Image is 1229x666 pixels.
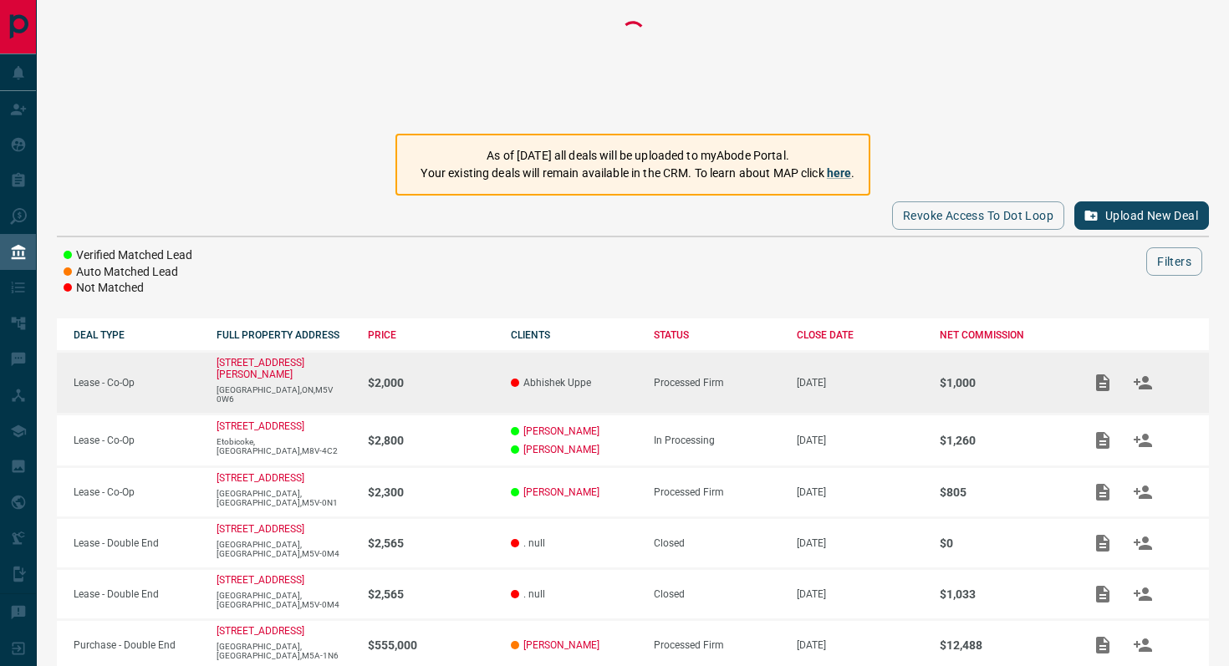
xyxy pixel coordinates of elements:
li: Not Matched [64,280,192,297]
a: [PERSON_NAME] [523,425,599,437]
span: Match Clients [1123,376,1163,388]
p: $2,000 [368,376,494,389]
button: Upload New Deal [1074,201,1209,230]
div: Processed Firm [654,639,780,651]
a: [STREET_ADDRESS] [217,420,304,432]
p: [GEOGRAPHIC_DATA],ON,M5V 0W6 [217,385,351,404]
p: $1,000 [940,376,1066,389]
p: $2,800 [368,434,494,447]
div: FULL PROPERTY ADDRESS [217,329,351,341]
p: Lease - Double End [74,537,200,549]
div: NET COMMISSION [940,329,1066,341]
span: Add / View Documents [1083,486,1123,497]
div: CLIENTS [511,329,637,341]
p: $1,260 [940,434,1066,447]
div: DEAL TYPE [74,329,200,341]
a: [STREET_ADDRESS] [217,625,304,637]
a: [STREET_ADDRESS] [217,523,304,535]
span: Match Clients [1123,638,1163,650]
p: [GEOGRAPHIC_DATA],[GEOGRAPHIC_DATA],M5V-0M4 [217,591,351,609]
a: [PERSON_NAME] [523,486,599,498]
a: [STREET_ADDRESS] [217,574,304,586]
p: [DATE] [797,486,923,498]
p: Purchase - Double End [74,639,200,651]
p: [GEOGRAPHIC_DATA],[GEOGRAPHIC_DATA],M5V-0N1 [217,489,351,507]
p: [DATE] [797,377,923,389]
p: Your existing deals will remain available in the CRM. To learn about MAP click . [421,165,854,182]
p: $0 [940,536,1066,550]
span: Match Clients [1123,434,1163,445]
div: CLOSE DATE [797,329,923,341]
a: [PERSON_NAME] [523,444,599,455]
span: Add / View Documents [1083,434,1123,445]
p: Lease - Double End [74,588,200,600]
div: Loading [616,17,650,117]
a: here [827,166,852,180]
p: $805 [940,486,1066,499]
p: [DATE] [797,435,923,446]
a: [PERSON_NAME] [523,639,599,651]
p: . null [511,537,637,549]
p: [DATE] [797,537,923,549]
li: Auto Matched Lead [64,264,192,281]
p: Lease - Co-Op [74,377,200,389]
span: Match Clients [1123,486,1163,497]
div: STATUS [654,329,780,341]
div: Closed [654,537,780,549]
span: Add / View Documents [1083,536,1123,548]
p: . null [511,588,637,600]
p: Lease - Co-Op [74,435,200,446]
button: Filters [1146,247,1202,276]
div: In Processing [654,435,780,446]
p: Lease - Co-Op [74,486,200,498]
span: Add / View Documents [1083,587,1123,599]
p: $1,033 [940,587,1066,601]
p: [GEOGRAPHIC_DATA],[GEOGRAPHIC_DATA],M5A-1N6 [217,642,351,660]
div: PRICE [368,329,494,341]
span: Add / View Documents [1083,376,1123,388]
p: $555,000 [368,638,494,652]
p: As of [DATE] all deals will be uploaded to myAbode Portal. [421,147,854,165]
p: Etobicoke,[GEOGRAPHIC_DATA],M8V-4C2 [217,437,351,455]
div: Processed Firm [654,377,780,389]
p: $2,565 [368,536,494,550]
span: Match Clients [1123,587,1163,599]
span: Match Clients [1123,536,1163,548]
a: [STREET_ADDRESS] [217,472,304,484]
p: $2,300 [368,486,494,499]
a: [STREET_ADDRESS][PERSON_NAME] [217,357,304,380]
p: [GEOGRAPHIC_DATA],[GEOGRAPHIC_DATA],M5V-0M4 [217,540,351,558]
span: Add / View Documents [1083,638,1123,650]
div: Processed Firm [654,486,780,498]
div: Closed [654,588,780,600]
p: [DATE] [797,588,923,600]
p: $2,565 [368,587,494,601]
button: Revoke Access to Dot Loop [892,201,1064,230]
p: [DATE] [797,639,923,651]
li: Verified Matched Lead [64,247,192,264]
p: $12,488 [940,638,1066,652]
p: Abhishek Uppe [511,377,637,389]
